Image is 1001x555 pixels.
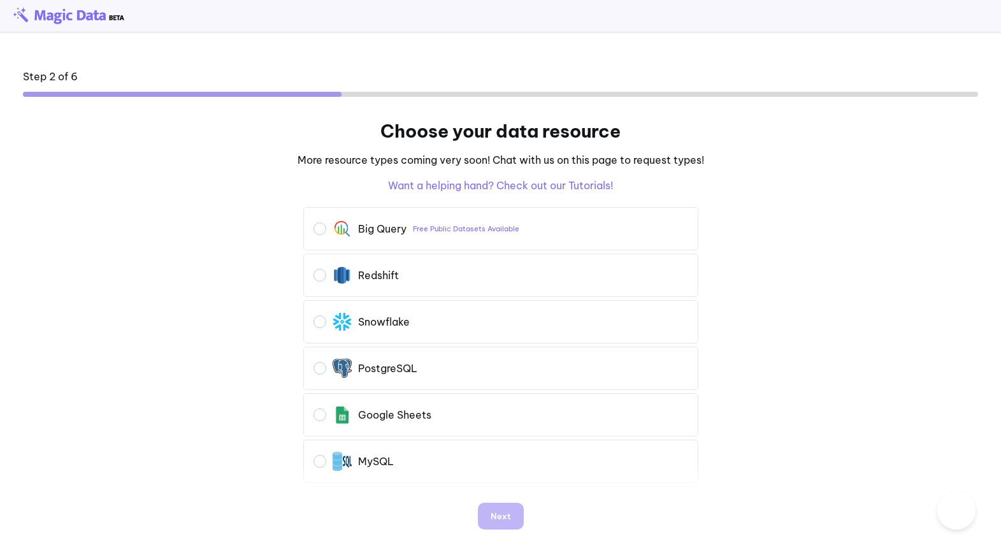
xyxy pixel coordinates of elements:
div: Google Sheets [358,408,431,421]
div: MySQL [358,455,394,468]
div: Next [491,512,511,520]
a: Free Public Datasets Available [413,224,519,233]
div: Snowflake [358,315,410,328]
h1: Choose your data resource [23,120,978,142]
img: beta-logo.png [13,7,124,24]
div: Big Query [358,222,407,235]
a: Want a helping hand? Check out our Tutorials! [388,179,613,192]
iframe: Toggle Customer Support [937,491,976,530]
div: Step 2 of 6 [23,69,78,84]
button: Next [478,503,524,530]
div: PostgreSQL [358,362,417,375]
div: Redshift [358,269,399,282]
p: More resource types coming very soon! Chat with us on this page to request types! [23,152,978,168]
